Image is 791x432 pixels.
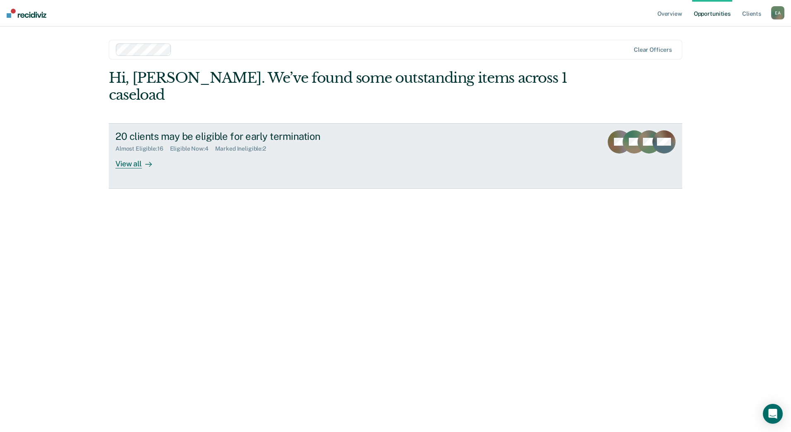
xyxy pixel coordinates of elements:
div: E A [771,6,784,19]
div: Marked Ineligible : 2 [215,145,273,152]
div: 20 clients may be eligible for early termination [115,130,406,142]
img: Recidiviz [7,9,46,18]
div: Open Intercom Messenger [763,404,783,424]
button: EA [771,6,784,19]
div: Clear officers [634,46,672,53]
div: Eligible Now : 4 [170,145,215,152]
div: View all [115,152,162,168]
div: Hi, [PERSON_NAME]. We’ve found some outstanding items across 1 caseload [109,70,568,103]
div: Almost Eligible : 16 [115,145,170,152]
a: 20 clients may be eligible for early terminationAlmost Eligible:16Eligible Now:4Marked Ineligible... [109,123,682,189]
